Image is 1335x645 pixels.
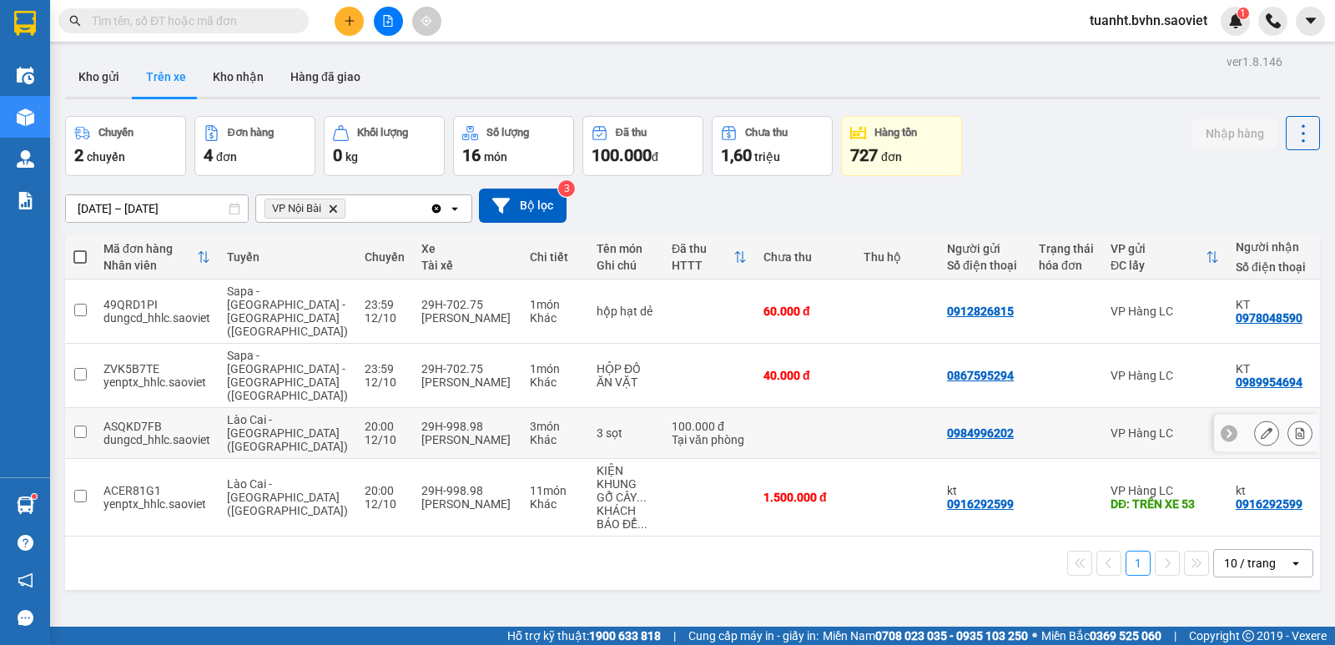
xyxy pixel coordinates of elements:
div: VP Hàng LC [1111,305,1219,318]
button: Số lượng16món [453,116,574,176]
span: chuyến [87,150,125,164]
span: triệu [754,150,780,164]
span: 16 [462,145,481,165]
div: 12/10 [365,433,405,446]
span: aim [421,15,432,27]
svg: open [1289,557,1302,570]
div: 0916292599 [1236,497,1302,511]
button: Trên xe [133,57,199,97]
button: Hàng đã giao [277,57,374,97]
img: phone-icon [1266,13,1281,28]
div: hóa đơn [1039,259,1094,272]
div: HTTT [672,259,733,272]
img: logo-vxr [14,11,36,36]
div: Tên món [597,242,655,255]
div: 29H-998.98 [421,420,513,433]
div: Số lượng [486,127,529,139]
div: Mã đơn hàng [103,242,197,255]
div: ZVK5B7TE [103,362,210,375]
button: 1 [1126,551,1151,576]
div: [PERSON_NAME] [421,375,513,389]
span: kg [345,150,358,164]
div: ASQKD7FB [103,420,210,433]
div: Hàng tồn [874,127,917,139]
div: Đã thu [616,127,647,139]
button: Nhập hàng [1192,118,1277,149]
sup: 1 [1237,8,1249,19]
div: Tuyến [227,250,348,264]
div: 0867595294 [947,369,1014,382]
div: 12/10 [365,497,405,511]
div: Ghi chú [597,259,655,272]
span: Sapa - [GEOGRAPHIC_DATA] - [GEOGRAPHIC_DATA] ([GEOGRAPHIC_DATA]) [227,285,348,338]
button: file-add [374,7,403,36]
div: Chưa thu [745,127,788,139]
svg: Delete [328,204,338,214]
div: Số điện thoại [947,259,1022,272]
div: [PERSON_NAME] [421,497,513,511]
strong: 0369 525 060 [1090,629,1161,642]
span: file-add [382,15,394,27]
div: Nhân viên [103,259,197,272]
img: icon-new-feature [1228,13,1243,28]
button: Kho nhận [199,57,277,97]
div: 11 món [530,484,580,497]
div: Đơn hàng [228,127,274,139]
th: Toggle SortBy [95,235,219,280]
div: Đã thu [672,242,733,255]
div: Khác [530,497,580,511]
div: KT [1236,298,1311,311]
button: Đơn hàng4đơn [194,116,315,176]
span: copyright [1242,630,1254,642]
div: Tài xế [421,259,513,272]
strong: 1900 633 818 [589,629,661,642]
span: caret-down [1303,13,1318,28]
sup: 1 [32,494,37,499]
div: 3 món [530,420,580,433]
span: đơn [216,150,237,164]
img: warehouse-icon [17,496,34,514]
div: Chuyến [365,250,405,264]
div: Trạng thái [1039,242,1094,255]
div: Người nhận [1236,240,1311,254]
span: ... [637,491,647,504]
div: Khác [530,375,580,389]
div: 60.000 đ [763,305,847,318]
div: HỘP ĐỒ ĂN VẶT [597,362,655,389]
div: Khối lượng [357,127,408,139]
div: Người gửi [947,242,1022,255]
div: yenptx_hhlc.saoviet [103,375,210,389]
span: Hỗ trợ kỹ thuật: [507,627,661,645]
input: Tìm tên, số ĐT hoặc mã đơn [92,12,289,30]
span: Lào Cai - [GEOGRAPHIC_DATA] ([GEOGRAPHIC_DATA]) [227,413,348,453]
input: Selected VP Nội Bài. [349,200,350,217]
div: yenptx_hhlc.saoviet [103,497,210,511]
div: 29H-702.75 [421,298,513,311]
button: Bộ lọc [479,189,567,223]
div: ACER81G1 [103,484,210,497]
button: Chuyến2chuyến [65,116,186,176]
span: question-circle [18,535,33,551]
div: ver 1.8.146 [1227,53,1282,71]
div: 12/10 [365,311,405,325]
span: ... [637,517,647,531]
div: ĐC lấy [1111,259,1206,272]
span: món [484,150,507,164]
div: VP Hàng LC [1111,369,1219,382]
div: dungcd_hhlc.saoviet [103,311,210,325]
button: Kho gửi [65,57,133,97]
div: 3 sọt [597,426,655,440]
svg: open [448,202,461,215]
div: 0916292599 [947,497,1014,511]
button: caret-down [1296,7,1325,36]
div: Chưa thu [763,250,847,264]
div: 29H-998.98 [421,484,513,497]
span: ⚪️ [1032,632,1037,639]
div: VP gửi [1111,242,1206,255]
strong: 0708 023 035 - 0935 103 250 [875,629,1028,642]
div: Xe [421,242,513,255]
button: plus [335,7,364,36]
input: Select a date range. [66,195,248,222]
span: tuanht.bvhn.saoviet [1076,10,1221,31]
div: KT [1236,362,1311,375]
